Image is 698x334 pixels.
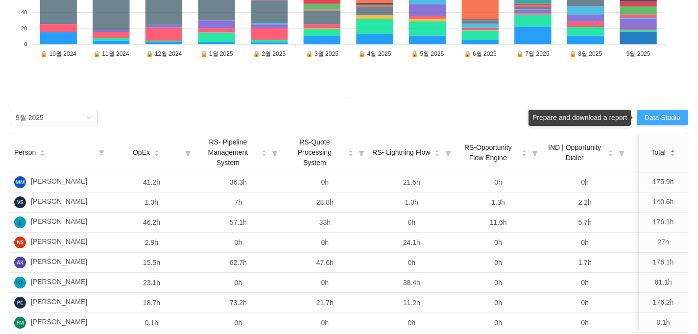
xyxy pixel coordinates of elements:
[411,50,444,57] tspan: 🔒 5월 2025
[146,50,182,57] tspan: 🔒 12월 2024
[569,50,602,57] tspan: 🔒 8월 2025
[108,293,195,313] td: 18.7h
[639,172,688,192] td: 175.9h
[14,176,26,188] img: MM
[31,317,87,329] span: [PERSON_NAME]
[21,9,27,15] tspan: 40
[542,192,628,213] td: 2.2h
[639,213,688,233] td: 176.1h
[195,293,282,313] td: 73.2h
[93,50,129,57] tspan: 🔒 11월 2024
[348,148,354,155] div: Sort
[108,253,195,273] td: 15.5h
[651,147,666,158] span: Total
[154,152,159,155] i: icon: caret-down
[282,192,368,213] td: 28.8h
[108,233,195,253] td: 2.9h
[199,137,257,168] span: RS- Pipeline Management System
[282,233,368,253] td: 0h
[261,152,266,155] i: icon: caret-down
[546,143,604,163] span: IND | Opportunity Dialer
[639,273,688,293] td: 81.1h
[368,192,455,213] td: 1.3h
[31,297,87,309] span: [PERSON_NAME]
[282,172,368,192] td: 0h
[542,213,628,233] td: 5.7h
[154,149,159,152] i: icon: caret-up
[133,147,150,158] span: OpEx
[455,313,542,333] td: 0h
[40,148,46,151] i: icon: caret-up
[40,148,46,155] div: Sort
[108,192,195,213] td: 1.3h
[108,273,195,293] td: 23.1h
[14,196,26,208] img: VS
[40,50,76,57] tspan: 🔒 10월 2024
[154,148,160,155] div: Sort
[521,148,527,155] div: Sort
[528,133,542,172] i: icon: filter
[670,148,675,151] i: icon: caret-up
[195,213,282,233] td: 57.1h
[195,233,282,253] td: 0h
[282,313,368,333] td: 0h
[455,253,542,273] td: 0h
[282,293,368,313] td: 21.7h
[181,133,195,172] i: icon: filter
[31,237,87,248] span: [PERSON_NAME]
[368,172,455,192] td: 21.5h
[608,149,613,152] i: icon: caret-up
[195,273,282,293] td: 0h
[195,253,282,273] td: 62.7h
[542,253,628,273] td: 1.7h
[282,213,368,233] td: 33h
[368,313,455,333] td: 0h
[521,152,527,155] i: icon: caret-down
[355,133,368,172] i: icon: filter
[626,50,650,57] tspan: 9월 2025
[16,110,44,125] div: 9월 2025
[542,273,628,293] td: 0h
[615,133,628,172] i: icon: filter
[608,152,613,155] i: icon: caret-down
[358,50,391,57] tspan: 🔒 4월 2025
[542,293,628,313] td: 0h
[14,147,36,158] span: Person
[108,313,195,333] td: 0.1h
[14,297,26,309] img: PC
[670,148,675,155] div: Sort
[348,149,353,152] i: icon: caret-up
[372,147,430,158] span: RS- Lightning Flow
[637,110,688,125] button: Data Studio
[368,293,455,313] td: 11.2h
[31,257,87,268] span: [PERSON_NAME]
[459,143,517,163] span: RS-Opportunity Flow Engine
[14,237,26,248] img: NS
[639,253,688,273] td: 176.1h
[14,216,26,228] img: JJ
[108,172,195,192] td: 41.2h
[639,313,688,333] td: 0.1h
[542,233,628,253] td: 0h
[441,133,455,172] i: icon: filter
[306,50,338,57] tspan: 🔒 3월 2025
[521,149,527,152] i: icon: caret-up
[434,149,440,152] i: icon: caret-up
[542,172,628,192] td: 0h
[608,148,614,155] div: Sort
[368,213,455,233] td: 0h
[286,137,344,168] span: RS-Quote Processing System
[434,152,440,155] i: icon: caret-down
[268,133,282,172] i: icon: filter
[368,233,455,253] td: 24.1h
[31,176,87,188] span: [PERSON_NAME]
[31,196,87,208] span: [PERSON_NAME]
[639,192,688,213] td: 140.6h
[261,148,267,155] div: Sort
[253,50,286,57] tspan: 🔒 2월 2025
[455,213,542,233] td: 11.6h
[108,213,195,233] td: 46.2h
[14,317,26,329] img: FM
[455,293,542,313] td: 0h
[455,233,542,253] td: 0h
